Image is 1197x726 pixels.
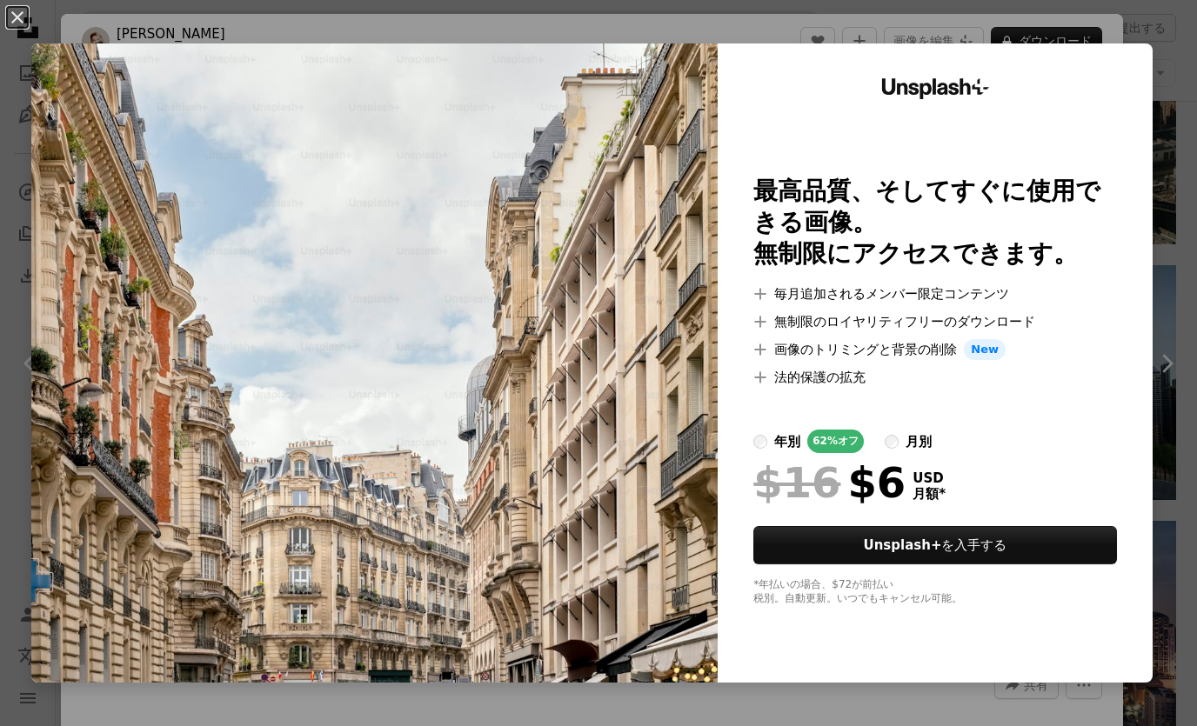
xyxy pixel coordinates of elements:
strong: Unsplash+ [864,537,942,553]
div: *年払いの場合、 $72 が前払い 税別。自動更新。いつでもキャンセル可能。 [753,578,1116,606]
input: 月別 [885,435,899,449]
button: Unsplash+を入手する [753,526,1116,564]
div: $6 [753,460,906,505]
div: 62% オフ [807,430,864,453]
div: 年別 [774,431,800,452]
span: New [964,339,1006,360]
span: USD [913,470,946,486]
input: 年別62%オフ [753,435,767,449]
li: 画像のトリミングと背景の削除 [753,339,1116,360]
h2: 最高品質、そしてすぐに使用できる画像。 無制限にアクセスできます。 [753,176,1116,270]
li: 無制限のロイヤリティフリーのダウンロード [753,311,1116,332]
span: $16 [753,460,840,505]
div: 月別 [906,431,932,452]
li: 法的保護の拡充 [753,367,1116,388]
li: 毎月追加されるメンバー限定コンテンツ [753,283,1116,304]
